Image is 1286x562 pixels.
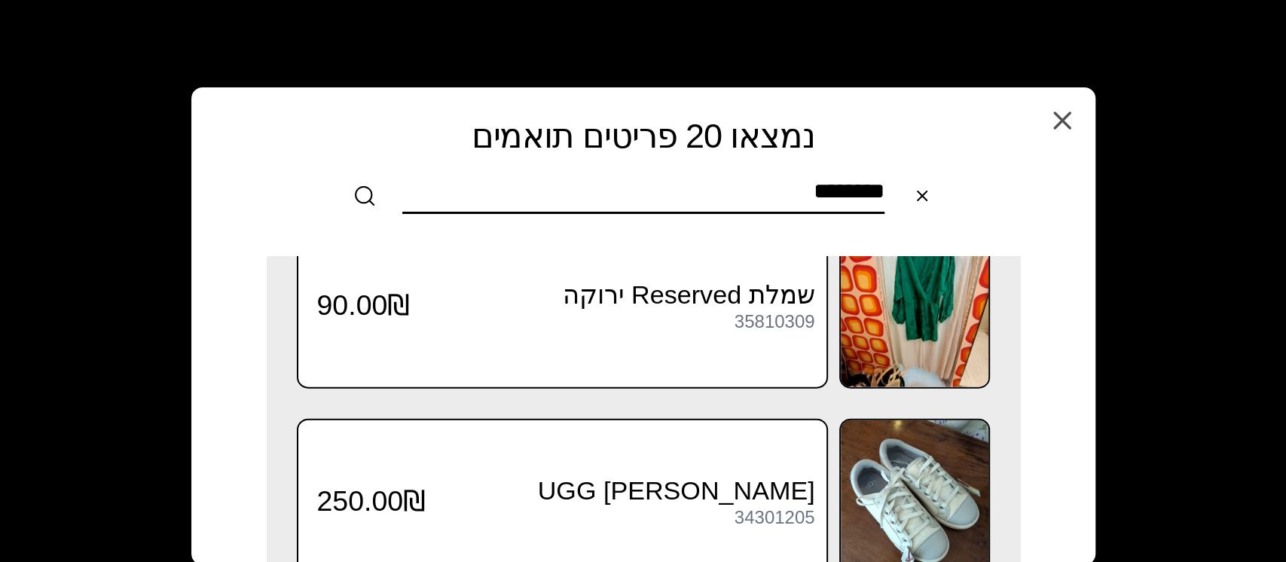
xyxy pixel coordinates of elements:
[426,475,814,506] h3: UGG [PERSON_NAME]
[410,279,814,310] h3: שמלת Reserved ירוקה
[735,508,815,527] div: 34301205
[735,312,815,331] div: 35810309
[317,484,426,518] span: 250.00₪
[225,118,1062,155] h2: נמצאו 20 פריטים תואמים
[900,173,945,218] button: Clear search
[841,224,988,387] img: שמלת Reserved ירוקה
[317,289,411,322] span: 90.00₪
